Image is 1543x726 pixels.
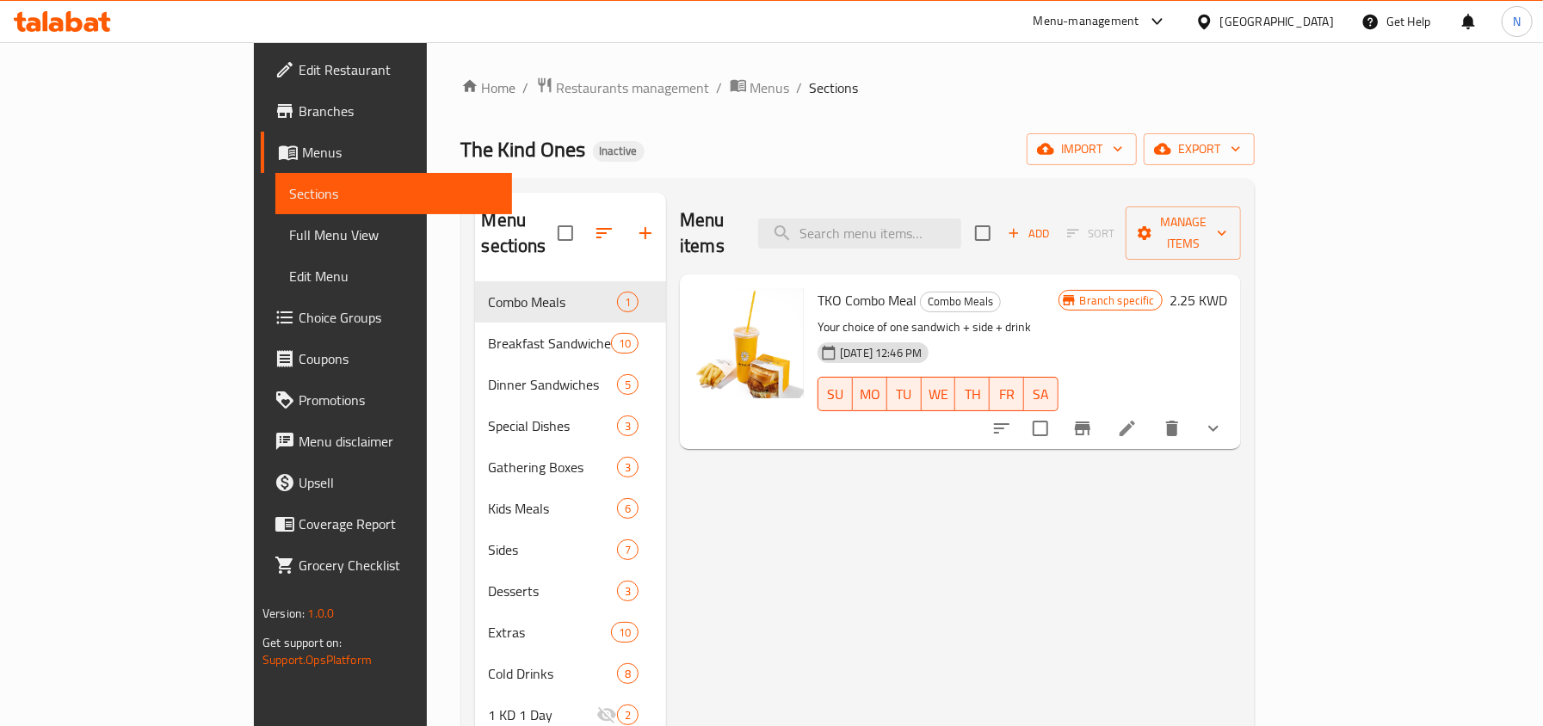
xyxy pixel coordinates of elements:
span: Select section [965,215,1001,251]
div: items [611,622,639,643]
span: Grocery Checklist [299,555,497,575]
span: [DATE] 12:46 PM [833,345,929,361]
span: Sides [489,539,617,560]
span: Edit Restaurant [299,59,497,80]
button: MO [853,377,887,411]
span: 8 [618,666,638,682]
span: Breakfast Sandwiches [489,333,611,354]
span: Cold Drinks [489,663,617,684]
div: Dinner Sandwiches5 [475,364,667,405]
div: items [617,704,639,725]
span: Select all sections [547,215,583,251]
div: items [617,663,639,684]
a: Restaurants management [536,77,710,99]
span: Desserts [489,581,617,601]
img: TKO Combo Meal [694,288,804,398]
button: import [1027,133,1137,165]
span: Branch specific [1073,292,1162,309]
span: export [1157,138,1241,160]
span: Restaurants management [557,77,710,98]
div: items [611,333,639,354]
div: Kids Meals [489,498,617,519]
span: 5 [618,377,638,393]
span: 3 [618,459,638,476]
div: [GEOGRAPHIC_DATA] [1220,12,1334,31]
a: Upsell [261,462,511,503]
span: 10 [612,624,638,641]
div: 1 KD 1 Day [489,704,596,725]
span: Branches [299,101,497,121]
span: Coupons [299,348,497,369]
h2: Menu items [680,207,738,259]
span: Get support on: [262,631,342,654]
button: SA [1024,377,1058,411]
span: Manage items [1139,212,1227,255]
div: Sides7 [475,529,667,570]
a: Menus [261,132,511,173]
div: Extras10 [475,612,667,653]
span: 2 [618,707,638,723]
div: items [617,457,639,477]
h2: Menu sections [482,207,559,259]
span: MO [860,382,880,407]
a: Full Menu View [275,214,511,255]
a: Branches [261,90,511,132]
button: Branch-specific-item [1062,408,1103,449]
a: Sections [275,173,511,214]
a: Menus [730,77,790,99]
span: Menu disclaimer [299,431,497,452]
div: Menu-management [1034,11,1139,32]
div: Special Dishes3 [475,405,667,446]
span: Promotions [299,390,497,410]
span: import [1040,138,1123,160]
span: Special Dishes [489,415,617,436]
a: Coupons [261,338,511,379]
div: items [617,374,639,395]
button: sort-choices [981,408,1022,449]
button: Add [1001,220,1056,247]
button: Add section [625,212,666,254]
div: Dinner Sandwiches [489,374,617,395]
button: show more [1193,408,1234,449]
svg: Inactive section [596,704,617,725]
div: items [617,581,639,601]
span: Upsell [299,472,497,493]
span: SU [825,382,846,407]
span: Version: [262,602,305,624]
span: Select to update [1022,410,1058,446]
span: The Kind Ones [461,130,586,169]
a: Coverage Report [261,503,511,544]
span: Coverage Report [299,514,497,534]
span: TH [962,382,983,407]
span: Add [1005,224,1052,243]
button: Manage items [1126,206,1241,260]
span: WE [929,382,949,407]
span: 7 [618,542,638,558]
span: 1 [618,294,638,311]
a: Edit menu item [1117,418,1138,439]
button: export [1144,133,1255,165]
span: Extras [489,622,611,643]
span: Combo Meals [489,292,617,312]
a: Edit Restaurant [261,49,511,90]
div: items [617,415,639,436]
span: Menus [302,142,497,163]
span: 3 [618,583,638,600]
span: Gathering Boxes [489,457,617,477]
span: Choice Groups [299,307,497,328]
button: TH [955,377,990,411]
svg: Show Choices [1203,418,1224,439]
li: / [797,77,803,98]
button: WE [922,377,956,411]
button: delete [1151,408,1193,449]
div: Kids Meals6 [475,488,667,529]
span: 3 [618,418,638,434]
a: Edit Menu [275,255,511,297]
button: TU [887,377,922,411]
div: Combo Meals1 [475,281,667,323]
